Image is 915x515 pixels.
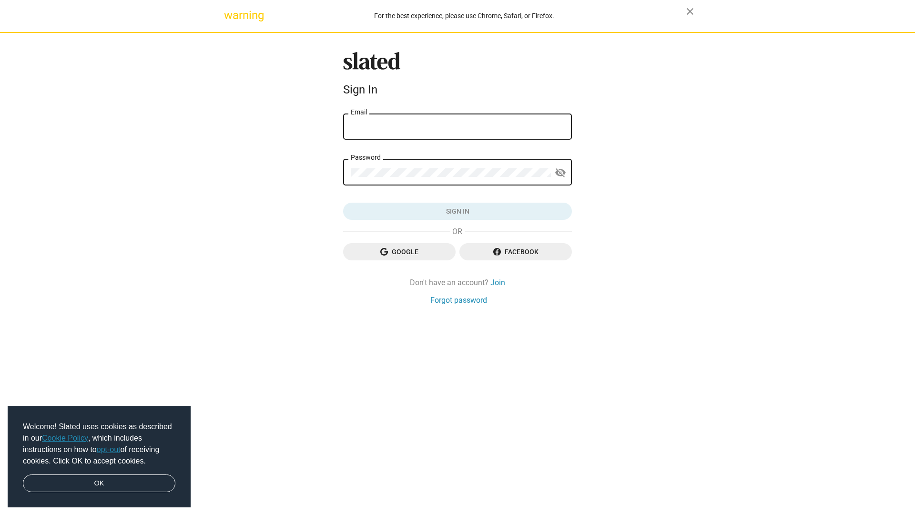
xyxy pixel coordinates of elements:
a: Forgot password [430,295,487,305]
a: opt-out [97,445,121,453]
button: Facebook [459,243,572,260]
span: Welcome! Slated uses cookies as described in our , which includes instructions on how to of recei... [23,421,175,467]
mat-icon: warning [224,10,235,21]
span: Facebook [467,243,564,260]
mat-icon: close [684,6,696,17]
sl-branding: Sign In [343,52,572,101]
button: Google [343,243,456,260]
a: Cookie Policy [42,434,88,442]
div: For the best experience, please use Chrome, Safari, or Firefox. [242,10,686,22]
a: dismiss cookie message [23,474,175,493]
mat-icon: visibility_off [555,165,566,180]
button: Show password [551,164,570,183]
div: Don't have an account? [343,278,572,288]
a: Join [490,278,505,288]
div: cookieconsent [8,406,191,508]
span: Google [351,243,448,260]
div: Sign In [343,83,572,96]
